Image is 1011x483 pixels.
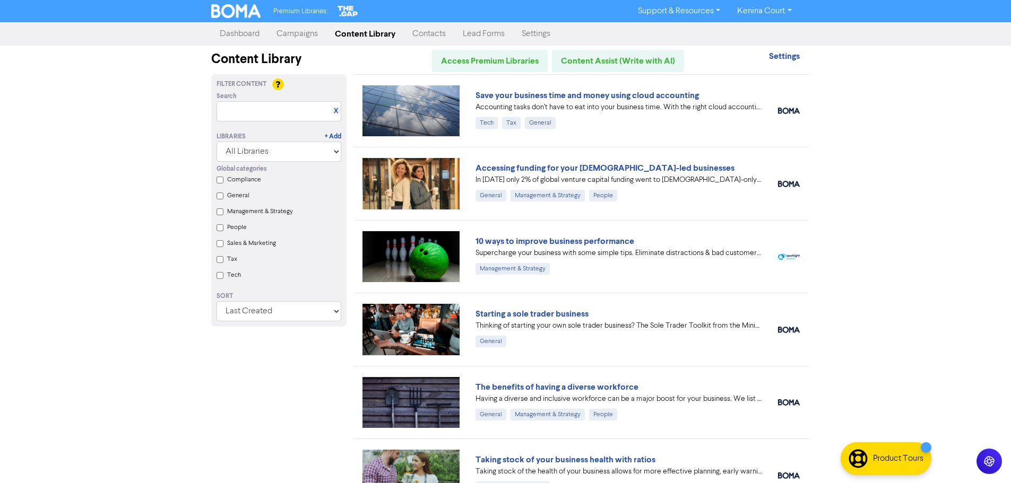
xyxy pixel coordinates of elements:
img: boma [778,327,800,333]
a: Accessing funding for your [DEMOGRAPHIC_DATA]-led businesses [476,163,735,173]
label: Tax [227,254,237,264]
a: The benefits of having a diverse workforce [476,382,638,392]
div: Tax [502,117,521,129]
img: boma_accounting [778,472,800,479]
div: General [525,117,556,129]
img: spotlight [778,253,800,260]
img: BOMA Logo [211,4,261,18]
img: boma_accounting [778,108,800,114]
div: Accounting tasks don’t have to eat into your business time. With the right cloud accounting softw... [476,102,762,113]
a: + Add [325,132,341,142]
div: General [476,336,506,347]
span: Search [217,92,237,101]
label: People [227,223,247,232]
a: Dashboard [211,23,268,45]
div: People [589,409,617,420]
div: Global categories [217,164,341,174]
div: Tech [476,117,498,129]
div: Management & Strategy [511,409,585,420]
iframe: Chat Widget [958,432,1011,483]
div: Thinking of starting your own sole trader business? The Sole Trader Toolkit from the Ministry of ... [476,320,762,331]
img: The Gap [336,4,359,18]
label: Compliance [227,175,261,185]
label: Tech [227,270,241,280]
span: Premium Libraries: [273,8,327,15]
a: Lead Forms [454,23,513,45]
a: Settings [769,52,800,61]
div: Filter Content [217,80,341,89]
div: General [476,190,506,201]
a: Settings [513,23,559,45]
div: Taking stock of the health of your business allows for more effective planning, early warning abo... [476,466,762,477]
div: Supercharge your business with some simple tips. Eliminate distractions & bad customers, get a pl... [476,248,762,259]
div: Sort [217,292,341,301]
a: Save your business time and money using cloud accounting [476,90,699,101]
a: 10 ways to improve business performance [476,236,634,247]
a: Kenina Court [729,3,800,20]
a: Contacts [404,23,454,45]
label: Sales & Marketing [227,239,276,248]
a: Campaigns [268,23,326,45]
a: Content Assist (Write with AI) [552,50,684,72]
label: Management & Strategy [227,207,293,216]
img: boma [778,181,800,187]
label: General [227,191,249,200]
div: In 2024 only 2% of global venture capital funding went to female-only founding teams. We highligh... [476,174,762,186]
div: Libraries [217,132,246,142]
a: Access Premium Libraries [432,50,548,72]
div: Content Library [211,50,347,69]
a: Taking stock of your business health with ratios [476,454,655,465]
a: Support & Resources [629,3,729,20]
a: Content Library [326,23,404,45]
div: Management & Strategy [511,190,585,201]
strong: Settings [769,51,800,62]
div: Having a diverse and inclusive workforce can be a major boost for your business. We list four of ... [476,393,762,405]
a: X [334,107,338,115]
div: People [589,190,617,201]
a: Starting a sole trader business [476,309,589,319]
img: boma [778,399,800,406]
div: Management & Strategy [476,263,550,275]
div: General [476,409,506,420]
